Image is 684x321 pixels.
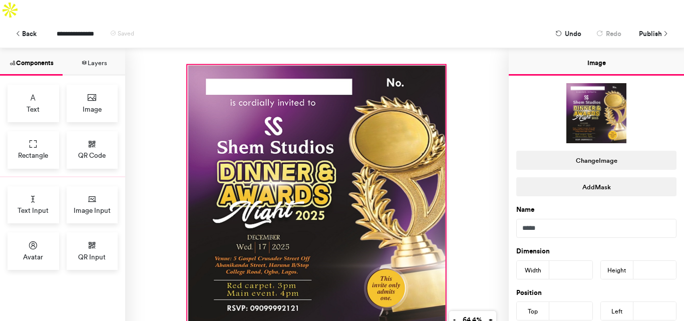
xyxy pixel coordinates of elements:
div: Left [601,302,633,321]
span: QR Input [78,252,106,262]
span: Image Input [74,205,111,215]
label: Dimension [516,246,550,256]
span: Text Input [18,205,49,215]
span: Rectangle [18,150,48,160]
label: Name [516,205,534,215]
div: Height [601,261,633,280]
span: Text [27,104,40,114]
button: Back [10,25,42,43]
button: AddMask [516,177,676,196]
label: Position [516,288,542,298]
span: Image [83,104,102,114]
button: Undo [550,25,586,43]
span: Avatar [23,252,43,262]
button: ChangeImage [516,151,676,170]
span: Saved [118,30,134,37]
span: Publish [639,25,662,43]
span: Undo [565,25,581,43]
div: Width [517,261,549,280]
button: Publish [631,25,674,43]
div: Top [517,302,549,321]
span: QR Code [78,150,106,160]
button: Layers [63,48,125,76]
button: Image [509,48,684,76]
